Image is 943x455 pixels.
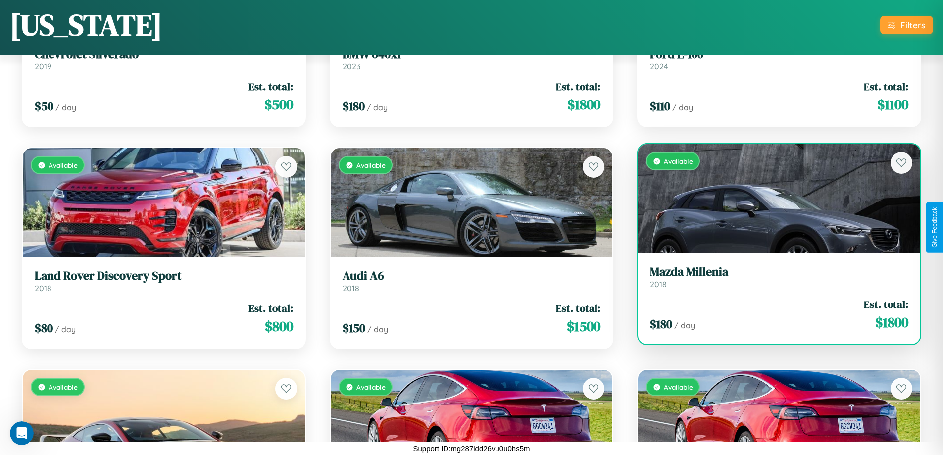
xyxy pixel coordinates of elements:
span: / day [674,320,695,330]
a: Chevrolet Silverado2019 [35,48,293,72]
span: $ 50 [35,98,53,114]
p: Support ID: mg287ldd26vu0u0hs5m [413,442,530,455]
span: $ 150 [343,320,365,336]
span: $ 180 [650,316,672,332]
h3: BMW 640xi [343,48,601,62]
span: $ 1100 [877,95,908,114]
iframe: Intercom live chat [10,421,34,445]
span: Est. total: [556,301,600,315]
span: $ 1500 [567,316,600,336]
span: 2018 [35,283,51,293]
h3: Ford E-100 [650,48,908,62]
span: / day [55,102,76,112]
span: / day [55,324,76,334]
span: Available [356,161,386,169]
span: $ 800 [265,316,293,336]
a: BMW 640xi2023 [343,48,601,72]
span: Est. total: [556,79,600,94]
span: Est. total: [248,301,293,315]
h3: Chevrolet Silverado [35,48,293,62]
span: $ 110 [650,98,670,114]
span: 2018 [343,283,359,293]
h1: [US_STATE] [10,4,162,45]
a: Land Rover Discovery Sport2018 [35,269,293,293]
span: $ 180 [343,98,365,114]
span: $ 80 [35,320,53,336]
span: $ 1800 [875,312,908,332]
div: Give Feedback [931,207,938,248]
a: Ford E-1002024 [650,48,908,72]
h3: Land Rover Discovery Sport [35,269,293,283]
span: / day [672,102,693,112]
a: Audi A62018 [343,269,601,293]
span: Est. total: [864,79,908,94]
h3: Mazda Millenia [650,265,908,279]
button: Filters [880,16,933,34]
span: Est. total: [248,79,293,94]
span: Available [49,161,78,169]
span: Available [664,383,693,391]
div: Filters [900,20,925,30]
a: Mazda Millenia2018 [650,265,908,289]
span: 2019 [35,61,51,71]
span: 2023 [343,61,360,71]
span: 2024 [650,61,668,71]
span: 2018 [650,279,667,289]
span: / day [367,102,388,112]
span: Available [356,383,386,391]
span: / day [367,324,388,334]
span: $ 1800 [567,95,600,114]
span: Available [664,157,693,165]
h3: Audi A6 [343,269,601,283]
span: $ 500 [264,95,293,114]
span: Available [49,383,78,391]
span: Est. total: [864,297,908,311]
